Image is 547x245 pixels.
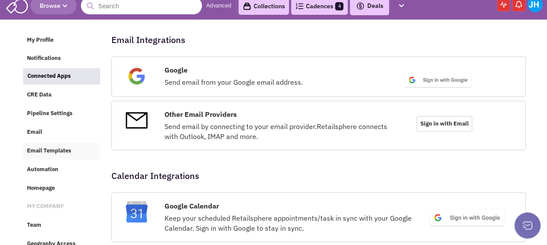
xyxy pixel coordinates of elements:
[23,180,100,197] a: Homepage
[126,65,148,87] img: Google.png
[164,65,188,75] label: Google
[23,50,100,67] a: Notifications
[27,109,73,117] span: Pipeline Settings
[164,201,219,211] label: Google Calendar
[23,162,100,178] a: Automation
[27,147,71,154] span: Email Templates
[40,2,67,10] span: Browse
[27,73,71,80] span: Connected Apps
[27,91,51,99] span: CRE Data
[23,143,100,159] a: Email Templates
[27,36,54,43] span: My Profile
[356,1,365,11] img: icon-deals.svg
[23,106,100,122] a: Pipeline Settings
[429,209,505,227] img: btn_google_signin_light_normal_web@2x.png
[27,203,64,210] span: MY COMPANY
[27,128,42,136] span: Email
[164,122,387,141] span: Send email by connecting to your email provider.Retailsphere connects with Outlook, IMAP and more.
[126,109,148,131] img: OtherEmail.png
[23,124,100,141] a: Email
[335,2,343,10] span: 4
[164,214,412,232] span: Keep your scheduled Retailsphere appointments/task in sync with your Google Calendar. Sign in wit...
[27,166,58,173] span: Automation
[206,2,232,10] a: Advanced
[295,3,303,9] img: Cadences_logo.png
[356,2,383,10] span: Deals
[164,78,303,86] span: Send email from your Google email address.
[126,201,148,222] img: GoogleCalendar.svg.png
[243,2,251,10] img: icon-collection-lavender-black.svg
[111,172,199,180] h2: Calendar Integrations
[353,0,386,12] button: Deals
[27,55,61,62] span: Notifications
[23,87,100,103] a: CRE Data
[404,72,472,88] img: btn_google_signin_light_normal_web@2x.png
[164,109,237,119] label: Other Email Providers
[416,116,473,132] span: Sign in with Email
[23,217,100,234] a: Team
[27,184,55,192] span: Homepage
[23,68,100,85] a: Connected Apps
[111,36,185,44] h2: Email Integrations
[23,32,100,49] a: My Profile
[27,222,41,229] span: Team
